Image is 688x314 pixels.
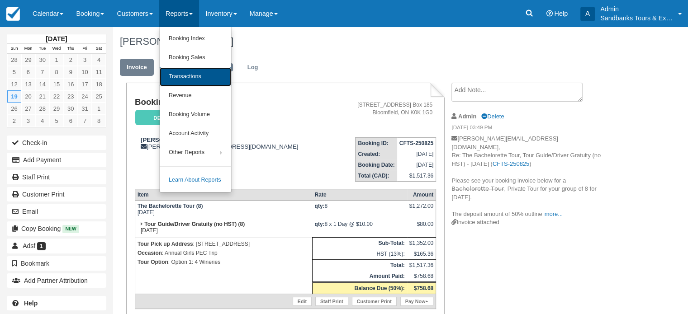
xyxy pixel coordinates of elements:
[138,258,310,267] p: : Option 1: 4 Wineries
[64,103,78,115] a: 30
[135,201,312,219] td: [DATE]
[64,44,78,54] th: Thu
[37,242,46,250] span: 1
[120,36,622,47] h1: [PERSON_NAME],
[7,204,106,219] button: Email
[49,66,63,78] a: 8
[49,90,63,103] a: 22
[6,7,20,21] img: checkfront-main-nav-mini-logo.png
[21,44,35,54] th: Mon
[313,271,407,282] th: Amount Paid:
[78,54,92,66] a: 3
[135,189,312,201] th: Item
[92,115,106,127] a: 8
[315,221,325,227] strong: qty
[356,138,397,149] th: Booking ID:
[141,136,191,143] strong: [PERSON_NAME]
[313,260,407,271] th: Total:
[78,66,92,78] a: 10
[407,271,436,282] td: $758.68
[92,66,106,78] a: 11
[356,159,397,170] th: Booking Date:
[7,136,106,150] button: Check-in
[7,187,106,202] a: Customer Print
[64,115,78,127] a: 6
[21,66,35,78] a: 6
[159,27,232,192] ul: Reports
[545,211,563,217] a: more...
[339,101,432,117] address: [STREET_ADDRESS] Box 185 Bloomfield, ON K0K 1G0
[315,203,325,209] strong: qty
[35,66,49,78] a: 7
[7,115,21,127] a: 2
[49,115,63,127] a: 5
[160,171,231,190] a: Learn About Reports
[160,29,231,48] a: Booking Index
[313,282,407,294] th: Balance Due (50%):
[21,103,35,115] a: 27
[7,221,106,236] button: Copy Booking New
[160,86,231,105] a: Revenue
[414,285,433,291] strong: $758.68
[313,238,407,249] th: Sub-Total:
[135,219,312,237] td: [DATE]
[356,170,397,182] th: Total (CAD):
[92,103,106,115] a: 1
[138,203,203,209] strong: The Bachelorette Tour (8)
[399,140,433,146] strong: CFTS-250825
[49,54,63,66] a: 1
[78,115,92,127] a: 7
[49,103,63,115] a: 29
[554,10,568,17] span: Help
[160,105,231,124] a: Booking Volume
[35,103,49,115] a: 28
[600,14,673,23] p: Sandbanks Tours & Experiences
[313,248,407,260] td: HST (13%):
[400,297,433,306] a: Pay Now
[407,260,436,271] td: $1,517.36
[155,59,179,76] a: Edit
[92,90,106,103] a: 25
[46,35,67,42] strong: [DATE]
[313,201,407,219] td: 8
[62,225,79,233] span: New
[7,66,21,78] a: 5
[160,143,231,162] a: Other Reports
[493,160,529,167] a: CFTS-250825
[407,238,436,249] td: $1,352.00
[352,297,397,306] a: Customer Print
[7,44,21,54] th: Sun
[407,248,436,260] td: $165.36
[397,170,436,182] td: $1,517.36
[92,44,106,54] th: Sat
[241,59,265,76] a: Log
[23,242,35,249] span: Adsf
[7,54,21,66] a: 28
[135,110,203,126] em: Deposit
[546,10,552,17] i: Help
[78,78,92,90] a: 17
[78,44,92,54] th: Fri
[7,170,106,184] a: Staff Print
[7,90,21,103] a: 19
[138,259,168,265] strong: Tour Option
[7,239,106,253] a: Adsf 1
[64,54,78,66] a: 2
[138,239,310,248] p: : [STREET_ADDRESS]
[7,296,106,310] a: Help
[451,218,604,227] div: Invoice attached
[49,78,63,90] a: 15
[35,78,49,90] a: 14
[92,54,106,66] a: 4
[135,136,335,150] div: [PERSON_NAME][EMAIL_ADDRESS][DOMAIN_NAME]
[451,135,604,218] p: [PERSON_NAME][EMAIL_ADDRESS][DOMAIN_NAME], Re: The Bachelorette Tour, Tour Guide/Driver Gratuity ...
[7,78,21,90] a: 12
[407,189,436,201] th: Amount
[35,90,49,103] a: 21
[78,103,92,115] a: 31
[138,248,310,258] p: : Annual Girls PEC Trip
[35,44,49,54] th: Tue
[92,78,106,90] a: 18
[160,67,231,86] a: Transactions
[481,113,504,120] a: Delete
